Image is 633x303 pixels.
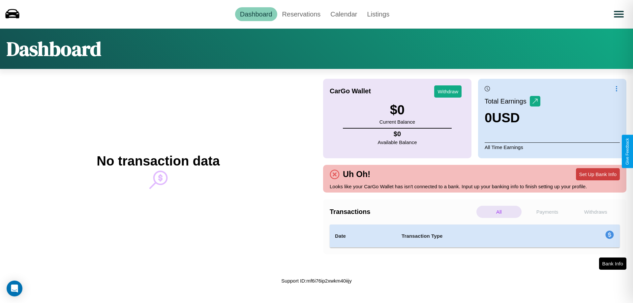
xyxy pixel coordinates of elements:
[485,142,620,152] p: All Time Earnings
[362,7,394,21] a: Listings
[7,35,101,62] h1: Dashboard
[277,7,326,21] a: Reservations
[525,206,570,218] p: Payments
[625,138,630,165] div: Give Feedback
[610,5,628,23] button: Open menu
[378,130,417,138] h4: $ 0
[434,85,462,98] button: Withdraw
[476,206,522,218] p: All
[379,103,415,117] h3: $ 0
[576,168,620,180] button: Set Up Bank Info
[485,95,530,107] p: Total Earnings
[281,276,351,285] p: Support ID: mf6i76ip2xwkm40iijy
[330,87,371,95] h4: CarGo Wallet
[330,182,620,191] p: Looks like your CarGo Wallet has isn't connected to a bank. Input up your banking info to finish ...
[485,110,540,125] h3: 0 USD
[325,7,362,21] a: Calendar
[340,169,374,179] h4: Uh Oh!
[330,208,475,216] h4: Transactions
[335,232,391,240] h4: Date
[402,232,551,240] h4: Transaction Type
[599,258,626,270] button: Bank Info
[97,154,220,168] h2: No transaction data
[7,281,22,296] div: Open Intercom Messenger
[330,225,620,248] table: simple table
[573,206,618,218] p: Withdraws
[378,138,417,147] p: Available Balance
[379,117,415,126] p: Current Balance
[235,7,277,21] a: Dashboard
